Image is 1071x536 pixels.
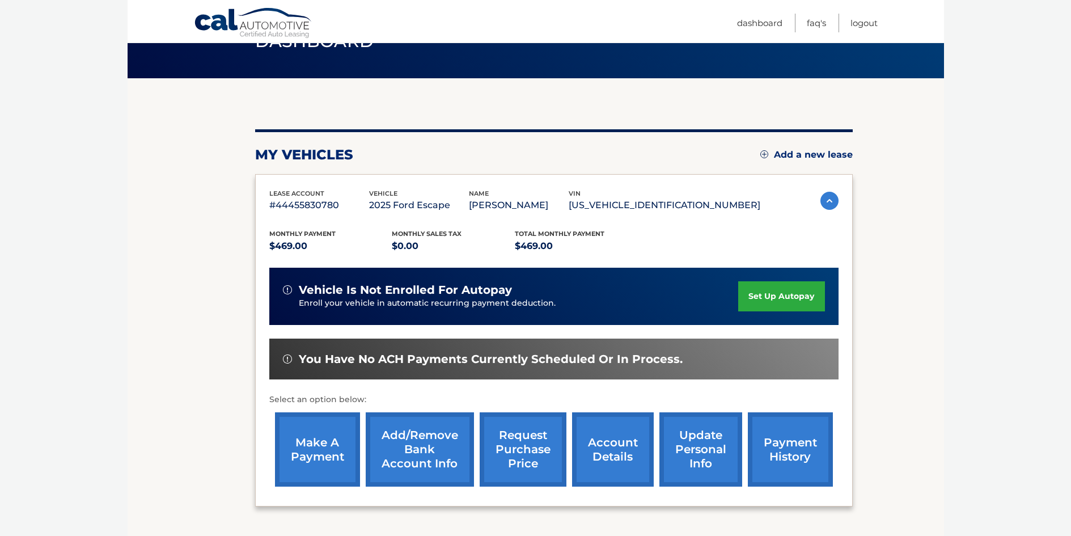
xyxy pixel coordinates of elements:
img: alert-white.svg [283,354,292,364]
a: set up autopay [738,281,824,311]
img: alert-white.svg [283,285,292,294]
img: add.svg [760,150,768,158]
a: payment history [748,412,833,487]
span: vehicle is not enrolled for autopay [299,283,512,297]
span: name [469,189,489,197]
p: Enroll your vehicle in automatic recurring payment deduction. [299,297,739,310]
a: account details [572,412,654,487]
h2: my vehicles [255,146,353,163]
span: You have no ACH payments currently scheduled or in process. [299,352,683,366]
a: request purchase price [480,412,566,487]
img: accordion-active.svg [820,192,839,210]
a: make a payment [275,412,360,487]
span: vehicle [369,189,397,197]
a: update personal info [659,412,742,487]
span: Total Monthly Payment [515,230,604,238]
p: [US_VEHICLE_IDENTIFICATION_NUMBER] [569,197,760,213]
p: [PERSON_NAME] [469,197,569,213]
p: #44455830780 [269,197,369,213]
p: $0.00 [392,238,515,254]
span: Monthly sales Tax [392,230,462,238]
p: $469.00 [269,238,392,254]
a: Logout [850,14,878,32]
a: Add/Remove bank account info [366,412,474,487]
a: Dashboard [737,14,782,32]
a: Cal Automotive [194,7,313,40]
p: 2025 Ford Escape [369,197,469,213]
a: Add a new lease [760,149,853,161]
span: lease account [269,189,324,197]
span: vin [569,189,581,197]
a: FAQ's [807,14,826,32]
p: $469.00 [515,238,638,254]
span: Monthly Payment [269,230,336,238]
p: Select an option below: [269,393,839,407]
